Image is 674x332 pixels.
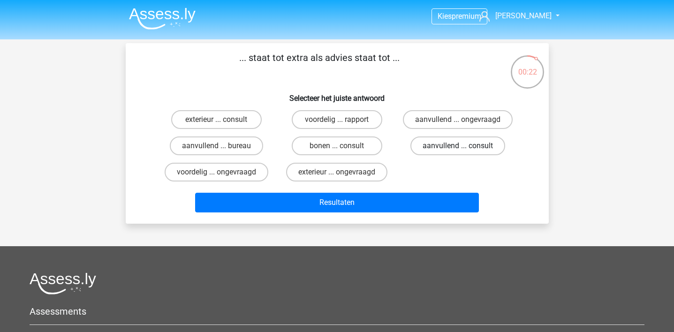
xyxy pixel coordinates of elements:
[292,136,382,155] label: bonen ... consult
[476,10,553,22] a: [PERSON_NAME]
[141,51,499,79] p: ... staat tot extra als advies staat tot ...
[165,163,268,181] label: voordelig ... ongevraagd
[510,54,545,78] div: 00:22
[30,272,96,294] img: Assessly logo
[495,11,552,20] span: [PERSON_NAME]
[129,8,196,30] img: Assessly
[432,10,487,23] a: Kiespremium
[195,193,479,212] button: Resultaten
[438,12,452,21] span: Kies
[30,306,644,317] h5: Assessments
[141,86,534,103] h6: Selecteer het juiste antwoord
[403,110,513,129] label: aanvullend ... ongevraagd
[286,163,387,181] label: exterieur ... ongevraagd
[292,110,382,129] label: voordelig ... rapport
[170,136,263,155] label: aanvullend ... bureau
[452,12,481,21] span: premium
[171,110,262,129] label: exterieur ... consult
[410,136,505,155] label: aanvullend ... consult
